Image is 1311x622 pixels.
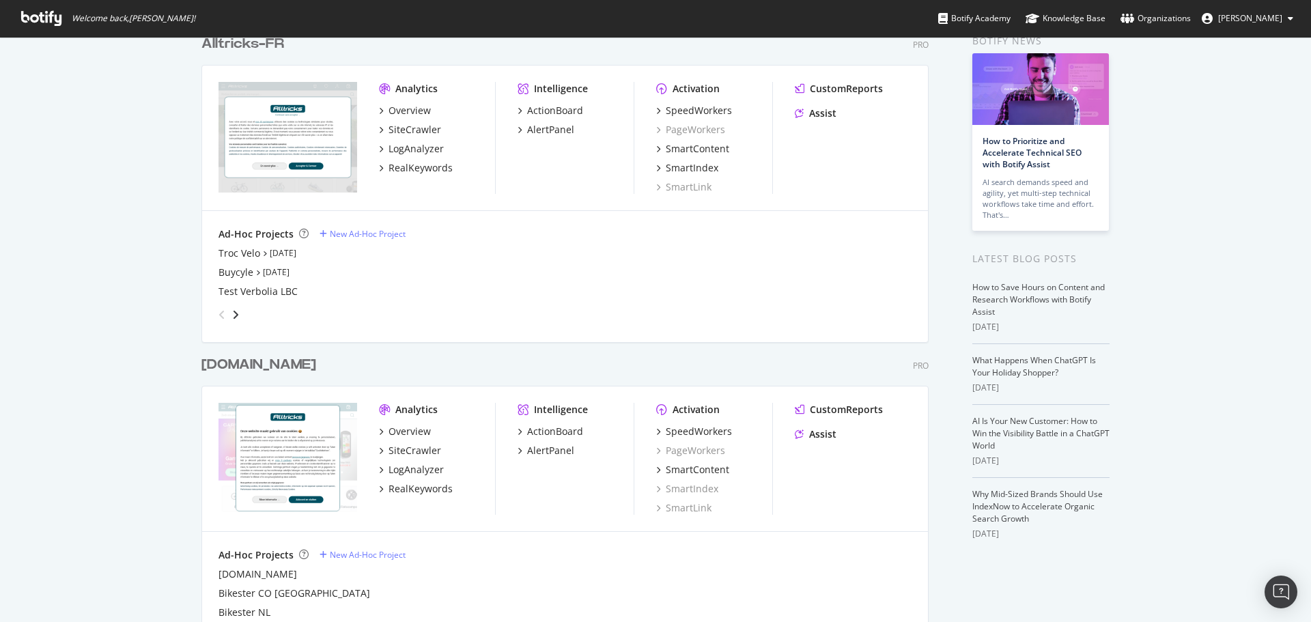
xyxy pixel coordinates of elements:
a: SmartLink [656,180,711,194]
a: Troc Velo [218,246,260,260]
div: SpeedWorkers [666,425,732,438]
span: Welcome back, [PERSON_NAME] ! [72,13,195,24]
a: Assist [795,107,836,120]
div: SiteCrawler [389,444,441,457]
div: Botify news [972,33,1110,48]
a: RealKeywords [379,161,453,175]
a: SmartContent [656,142,729,156]
a: Alltricks-FR [201,34,290,54]
div: New Ad-Hoc Project [330,228,406,240]
a: Buycyle [218,266,253,279]
div: [DATE] [972,321,1110,333]
a: SmartContent [656,463,729,477]
div: ActionBoard [527,425,583,438]
a: LogAnalyzer [379,142,444,156]
div: Assist [809,427,836,441]
a: New Ad-Hoc Project [320,228,406,240]
img: How to Prioritize and Accelerate Technical SEO with Botify Assist [972,53,1109,125]
div: Analytics [395,403,438,416]
a: RealKeywords [379,482,453,496]
div: Pro [913,360,929,371]
a: SmartIndex [656,482,718,496]
div: Analytics [395,82,438,96]
div: AlertPanel [527,123,574,137]
a: SmartIndex [656,161,718,175]
div: Botify Academy [938,12,1011,25]
a: CustomReports [795,403,883,416]
a: Bikester NL [218,606,270,619]
a: AlertPanel [518,444,574,457]
div: CustomReports [810,403,883,416]
a: SpeedWorkers [656,104,732,117]
div: SmartIndex [666,161,718,175]
div: Overview [389,425,431,438]
div: RealKeywords [389,482,453,496]
div: angle-left [213,304,231,326]
div: Knowledge Base [1026,12,1105,25]
div: Assist [809,107,836,120]
a: [DATE] [270,247,296,259]
div: SpeedWorkers [666,104,732,117]
a: SiteCrawler [379,123,441,137]
div: SmartContent [666,463,729,477]
div: SmartContent [666,142,729,156]
div: Ad-Hoc Projects [218,227,294,241]
div: Pro [913,39,929,51]
div: New Ad-Hoc Project [330,549,406,561]
a: How to Prioritize and Accelerate Technical SEO with Botify Assist [983,135,1082,170]
a: SpeedWorkers [656,425,732,438]
a: Assist [795,427,836,441]
div: ActionBoard [527,104,583,117]
div: AlertPanel [527,444,574,457]
a: Bikester CO [GEOGRAPHIC_DATA] [218,586,370,600]
div: Intelligence [534,403,588,416]
div: angle-right [231,308,240,322]
button: [PERSON_NAME] [1191,8,1304,29]
a: AlertPanel [518,123,574,137]
a: ActionBoard [518,425,583,438]
div: Ad-Hoc Projects [218,548,294,562]
a: CustomReports [795,82,883,96]
a: How to Save Hours on Content and Research Workflows with Botify Assist [972,281,1105,317]
div: AI search demands speed and agility, yet multi-step technical workflows take time and effort. Tha... [983,177,1099,221]
div: [DATE] [972,382,1110,394]
img: alltricks.fr [218,82,357,193]
a: Overview [379,104,431,117]
div: SiteCrawler [389,123,441,137]
span: Antonin Anger [1218,12,1282,24]
img: alltricks.nl [218,403,357,513]
a: Overview [379,425,431,438]
a: PageWorkers [656,444,725,457]
div: Activation [673,82,720,96]
a: AI Is Your New Customer: How to Win the Visibility Battle in a ChatGPT World [972,415,1110,451]
div: Overview [389,104,431,117]
div: LogAnalyzer [389,142,444,156]
div: Organizations [1120,12,1191,25]
div: RealKeywords [389,161,453,175]
div: [DATE] [972,528,1110,540]
a: ActionBoard [518,104,583,117]
a: Why Mid-Sized Brands Should Use IndexNow to Accelerate Organic Search Growth [972,488,1103,524]
a: New Ad-Hoc Project [320,549,406,561]
a: [DOMAIN_NAME] [218,567,297,581]
a: [DATE] [263,266,290,278]
a: [DOMAIN_NAME] [201,355,322,375]
div: Test Verbolia LBC [218,285,298,298]
div: Alltricks-FR [201,34,284,54]
a: SmartLink [656,501,711,515]
div: Activation [673,403,720,416]
a: PageWorkers [656,123,725,137]
a: What Happens When ChatGPT Is Your Holiday Shopper? [972,354,1096,378]
div: Intelligence [534,82,588,96]
div: Latest Blog Posts [972,251,1110,266]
